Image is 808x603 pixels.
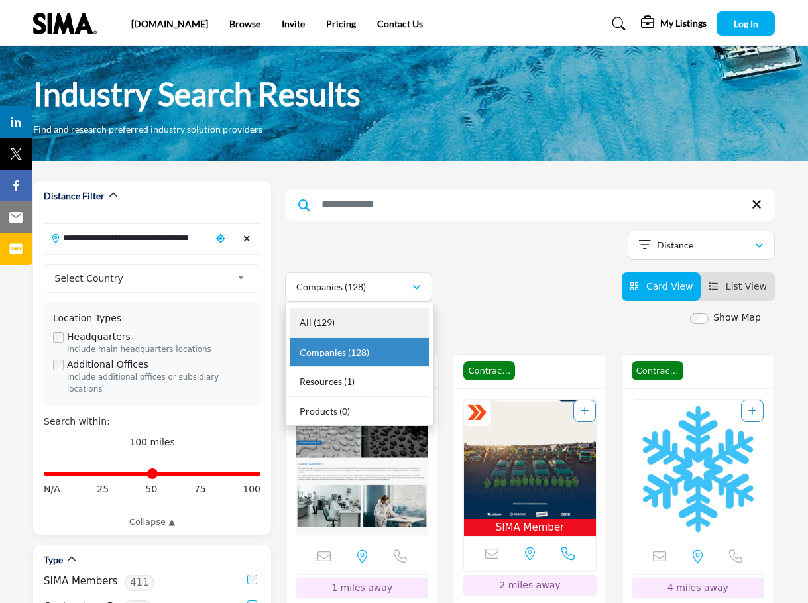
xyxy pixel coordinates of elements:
[247,575,257,584] input: SIMA Members checkbox
[734,18,758,29] span: Log In
[628,231,775,260] button: Distance
[282,18,305,29] a: Invite
[300,406,337,417] span: Products
[296,400,428,539] a: Open Listing in new tab
[55,270,233,286] span: Select Country
[300,376,342,387] span: Resources
[67,344,251,356] div: Include main headquarters locations
[300,317,312,328] span: All
[44,482,60,496] span: N/A
[464,400,595,519] img: Clintar Landscape Management - Hamilton
[146,482,158,496] span: 50
[131,18,208,29] a: [DOMAIN_NAME]
[211,225,231,253] div: Choose your current location
[296,400,428,539] img: Nanophyll
[726,281,767,292] span: List View
[194,482,206,496] span: 75
[339,406,350,417] b: (0)
[67,330,131,344] label: Headquarters
[599,13,634,34] a: Search
[344,376,355,387] b: (1)
[632,361,683,381] span: Contractor
[97,482,109,496] span: 25
[67,372,251,396] div: Include additional offices or subsidiary locations
[641,16,707,32] div: My Listings
[467,403,487,423] img: ASM Certified Badge Icon
[701,272,775,301] li: List View
[237,225,257,253] div: Clear search location
[717,11,775,36] button: Log In
[467,520,593,535] span: SIMA Member
[296,280,366,294] p: Companies (128)
[499,580,560,590] span: 2 miles away
[581,406,589,416] a: Add To List
[463,361,515,381] span: Contractor
[632,400,764,539] img: Milton Landscaper
[748,406,756,416] a: Add To List
[646,281,693,292] span: Card View
[285,303,434,426] div: Companies (128)
[33,123,262,136] p: Find and research preferred industry solution providers
[285,189,775,221] input: Search Keyword
[660,17,707,29] h5: My Listings
[129,437,175,447] span: 100 miles
[348,347,369,358] b: (128)
[314,317,335,328] b: (129)
[667,582,728,593] span: 4 miles away
[67,358,148,372] label: Additional Offices
[630,281,693,292] a: View Card
[377,18,423,29] a: Contact Us
[53,311,251,325] div: Location Types
[464,400,595,537] a: Open Listing in new tab
[44,225,211,250] input: Search Location
[44,190,105,203] h2: Distance Filter
[33,13,103,34] img: Site Logo
[33,74,361,115] h1: Industry Search Results
[709,281,767,292] a: View List
[229,18,260,29] a: Browse
[713,311,761,325] label: Show Map
[622,272,701,301] li: Card View
[331,582,392,593] span: 1 miles away
[125,575,154,591] span: 411
[326,18,356,29] a: Pricing
[44,516,260,529] a: Collapse ▲
[300,347,346,358] span: Companies
[657,239,693,252] p: Distance
[243,482,260,496] span: 100
[285,272,432,301] button: Companies (128)
[44,574,117,589] label: SIMA Members
[632,400,764,539] a: Open Listing in new tab
[44,553,63,567] h2: Type
[44,415,260,429] div: Search within:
